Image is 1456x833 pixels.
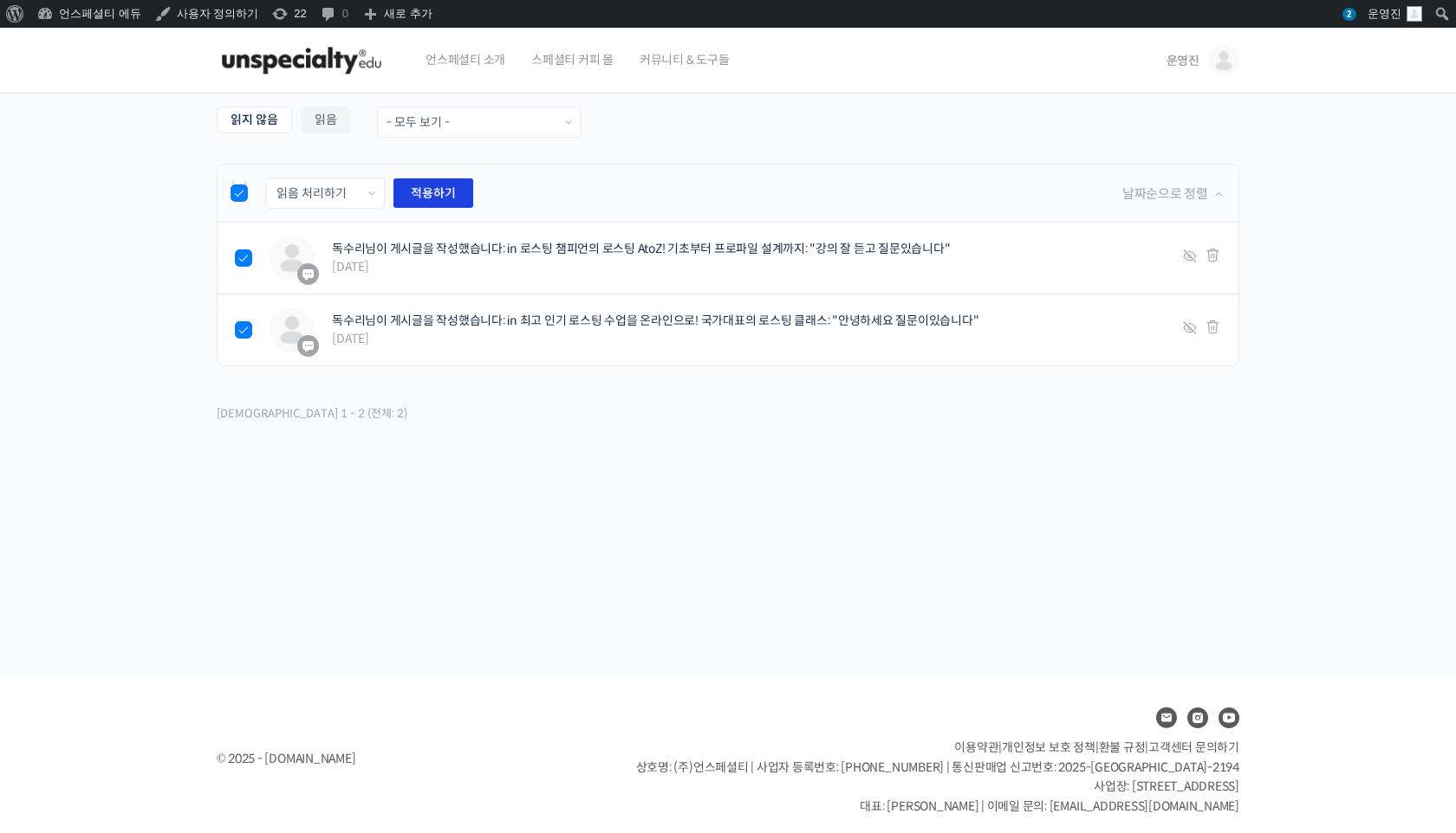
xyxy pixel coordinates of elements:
[1148,739,1239,755] span: 고객센터 문의하기
[217,107,292,133] a: 읽지 않음
[1167,28,1239,94] a: 운영진
[332,331,1172,347] span: [DATE]
[301,107,351,133] a: 읽음
[5,549,114,592] a: 홈
[1342,8,1356,21] span: 2
[1172,319,1221,342] div: |
[217,402,407,425] p: [DEMOGRAPHIC_DATA] 1 - 2 (전체: 2)
[1099,739,1146,755] a: 환불 규정
[55,575,65,589] span: 홈
[268,575,289,589] span: 설정
[114,549,224,592] a: 대화
[636,738,1239,816] p: | | | 상호명: (주)언스페셜티 | 사업자 등록번호: [PHONE_NUMBER] | 통신판매업 신고번호: 2025-[GEOGRAPHIC_DATA]-2194 사업장: [ST...
[1002,739,1095,755] a: 개인정보 보호 정책
[1212,182,1225,205] a: Oldest First
[954,739,998,755] a: 이용약관
[640,27,730,93] span: 커뮤니티 & 도구들
[426,27,505,93] span: 언스페셜티 소개
[270,307,315,352] img: 프로필 사진
[393,178,473,208] input: 적용하기
[1172,247,1221,270] div: |
[224,549,333,592] a: 설정
[270,236,315,281] img: 프로필 사진
[1122,181,1225,205] div: 날짜순으로 정렬
[631,28,738,94] a: 커뮤니티 & 도구들
[1167,53,1199,68] span: 운영진
[531,27,614,93] span: 스페셜티 커피 몰
[217,747,593,771] div: © 2025 - [DOMAIN_NAME]
[217,107,351,138] nav: Sub Menu
[523,28,622,94] a: 스페셜티 커피 몰
[332,259,1172,275] span: [DATE]
[332,313,978,328] a: 독수리님이 게시글을 작성했습니다: in 최고 인기 로스팅 수업을 온라인으로! 국가대표의 로스팅 클래스: "안녕하세요 질문이있습니다"
[332,241,950,256] a: 독수리님이 게시글을 작성했습니다: in 로스팅 챔피언의 로스팅 AtoZ! 기초부터 프로파일 설계까지: "강의 잘 듣고 질문있습니다"
[159,576,179,590] span: 대화
[417,28,514,94] a: 언스페셜티 소개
